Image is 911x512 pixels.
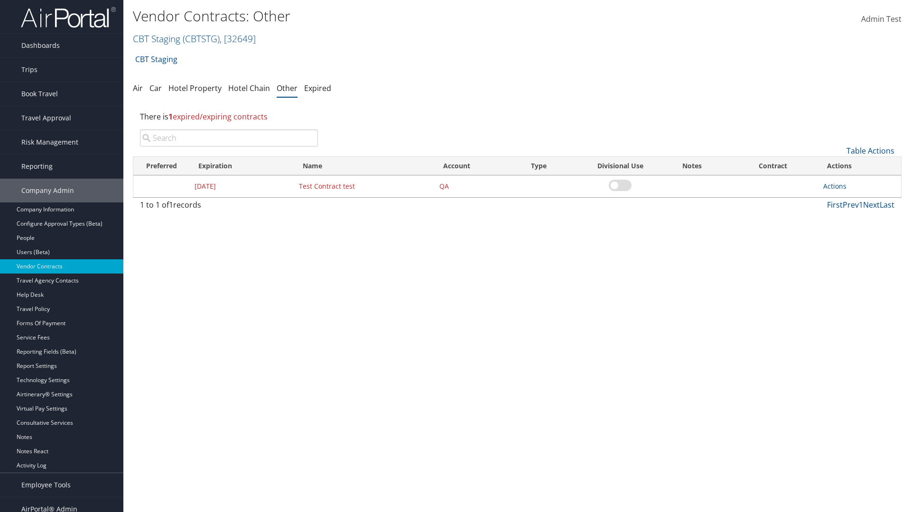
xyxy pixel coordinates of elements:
span: Company Admin [21,179,74,202]
th: Contract: activate to sort column ascending [727,157,819,175]
span: 1 [169,200,173,210]
th: Expiration: activate to sort column descending [190,157,294,175]
span: Admin Test [861,14,902,24]
th: Type: activate to sort column ascending [522,157,583,175]
a: Air [133,83,143,93]
td: QA [435,175,522,197]
a: First [827,200,843,210]
a: Expired [304,83,331,93]
a: Last [880,200,894,210]
a: Prev [843,200,859,210]
th: Actions [818,157,901,175]
td: Test Contract test [294,175,435,197]
th: Divisional Use: activate to sort column ascending [583,157,658,175]
div: 1 to 1 of records [140,199,318,215]
th: Notes: activate to sort column ascending [658,157,727,175]
a: Car [149,83,162,93]
span: Book Travel [21,82,58,106]
a: Other [277,83,297,93]
th: Account: activate to sort column ascending [435,157,522,175]
a: CBT Staging [133,32,256,45]
span: Employee Tools [21,473,71,497]
img: airportal-logo.png [21,6,116,28]
span: Trips [21,58,37,82]
span: Travel Approval [21,106,71,130]
a: 1 [859,200,863,210]
a: Admin Test [861,5,902,34]
a: Actions [823,182,846,191]
input: Search [140,129,318,146]
div: There is [133,104,902,129]
span: Dashboards [21,34,60,57]
h1: Vendor Contracts: Other [133,6,645,26]
strong: 1 [168,111,173,122]
span: Risk Management [21,130,78,154]
a: Hotel Property [168,83,222,93]
th: Name: activate to sort column ascending [294,157,435,175]
th: Preferred: activate to sort column ascending [133,157,190,175]
a: Table Actions [846,146,894,156]
a: CBT Staging [135,50,177,69]
a: Next [863,200,880,210]
span: Reporting [21,155,53,178]
td: [DATE] [190,175,294,197]
a: Hotel Chain [228,83,270,93]
span: , [ 32649 ] [220,32,256,45]
span: ( CBTSTG ) [183,32,220,45]
span: expired/expiring contracts [168,111,268,122]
